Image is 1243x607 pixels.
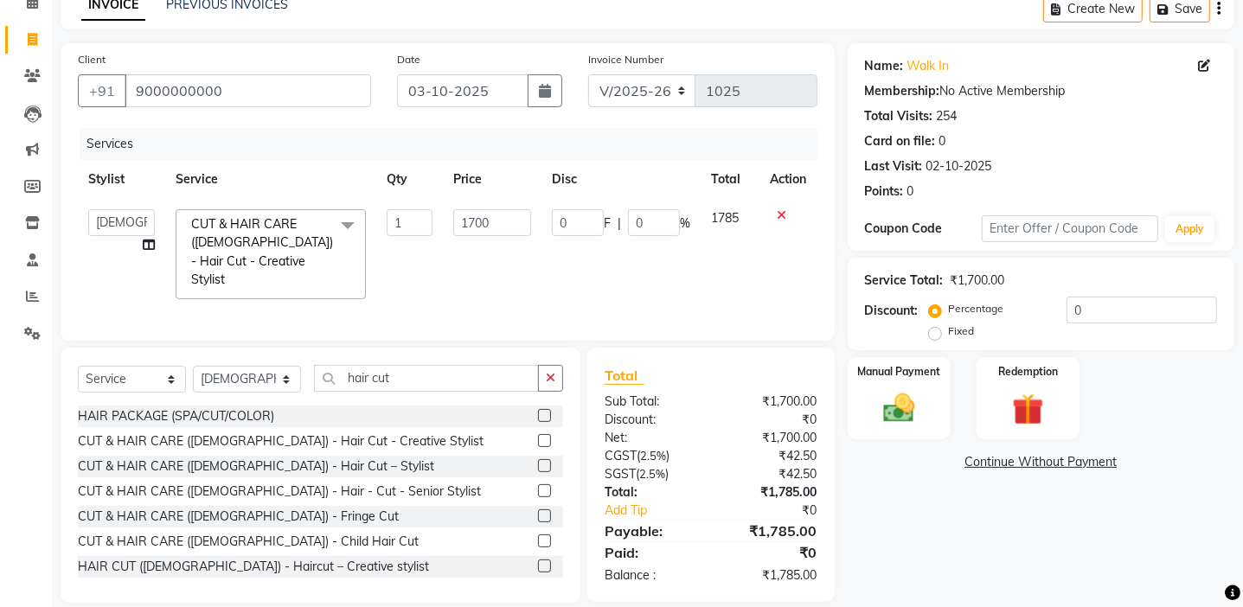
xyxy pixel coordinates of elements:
div: ₹42.50 [711,447,830,465]
span: SGST [605,466,636,482]
div: ₹0 [711,542,830,563]
span: F [604,214,611,233]
div: HAIR PACKAGE (SPA/CUT/COLOR) [78,407,274,425]
span: 1785 [711,210,739,226]
span: Total [605,367,644,385]
div: 02-10-2025 [926,157,992,176]
th: Disc [541,160,701,199]
span: 2.5% [640,449,666,463]
label: Fixed [949,323,975,339]
div: HAIR CUT ([DEMOGRAPHIC_DATA]) - Haircut – Creative stylist [78,558,429,576]
div: Sub Total: [592,393,711,411]
label: Percentage [949,301,1004,316]
div: Service Total: [865,272,944,290]
img: _cash.svg [874,390,925,426]
a: x [225,272,233,287]
th: Action [760,160,817,199]
div: ₹0 [731,502,830,520]
label: Redemption [998,364,1058,380]
input: Search by Name/Mobile/Email/Code [125,74,371,107]
input: Enter Offer / Coupon Code [982,215,1158,242]
div: ( ) [592,465,711,483]
div: 0 [907,182,914,201]
div: ₹1,700.00 [951,272,1005,290]
div: ₹1,785.00 [711,566,830,585]
div: CUT & HAIR CARE ([DEMOGRAPHIC_DATA]) - Fringe Cut [78,508,399,526]
div: Payable: [592,521,711,541]
th: Service [165,160,376,199]
div: ₹1,700.00 [711,429,830,447]
div: ₹1,785.00 [711,483,830,502]
div: Card on file: [865,132,936,150]
button: Apply [1165,216,1214,242]
div: Services [80,128,830,160]
div: ₹1,700.00 [711,393,830,411]
th: Stylist [78,160,165,199]
div: Membership: [865,82,940,100]
th: Total [701,160,760,199]
div: CUT & HAIR CARE ([DEMOGRAPHIC_DATA]) - Hair Cut - Creative Stylist [78,432,484,450]
div: Discount: [865,302,919,320]
a: Walk In [907,57,950,75]
a: Continue Without Payment [851,453,1231,471]
input: Search or Scan [314,365,539,392]
div: ₹1,785.00 [711,521,830,541]
span: CUT & HAIR CARE ([DEMOGRAPHIC_DATA]) - Hair Cut - Creative Stylist [191,216,333,287]
div: No Active Membership [865,82,1217,100]
div: Net: [592,429,711,447]
label: Client [78,52,106,67]
div: Paid: [592,542,711,563]
div: Total: [592,483,711,502]
th: Qty [376,160,443,199]
img: _gift.svg [1003,390,1054,429]
div: Points: [865,182,904,201]
div: Discount: [592,411,711,429]
div: CUT & HAIR CARE ([DEMOGRAPHIC_DATA]) - Child Hair Cut [78,533,419,551]
div: Last Visit: [865,157,923,176]
div: Balance : [592,566,711,585]
div: Coupon Code [865,220,983,238]
span: | [618,214,621,233]
div: CUT & HAIR CARE ([DEMOGRAPHIC_DATA]) - Hair - Cut - Senior Stylist [78,482,481,501]
th: Price [443,160,541,199]
span: CGST [605,448,637,463]
button: +91 [78,74,126,107]
div: ₹42.50 [711,465,830,483]
label: Date [397,52,420,67]
label: Manual Payment [857,364,940,380]
label: Invoice Number [588,52,663,67]
div: Name: [865,57,904,75]
span: 2.5% [639,467,665,481]
a: Add Tip [592,502,731,520]
div: Total Visits: [865,107,933,125]
div: ₹0 [711,411,830,429]
div: 254 [937,107,958,125]
span: % [680,214,690,233]
div: CUT & HAIR CARE ([DEMOGRAPHIC_DATA]) - Hair Cut – Stylist [78,457,434,476]
div: 0 [939,132,946,150]
div: ( ) [592,447,711,465]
